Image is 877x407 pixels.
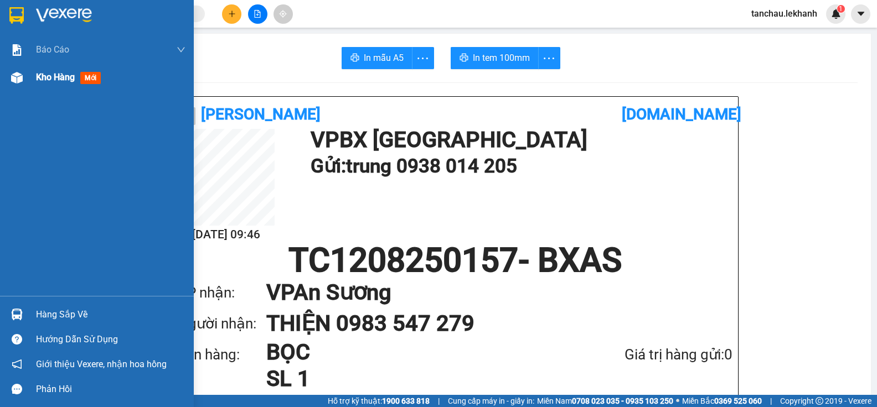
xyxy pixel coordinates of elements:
[382,396,430,405] strong: 1900 633 818
[177,45,185,54] span: down
[566,343,732,366] div: Giá trị hàng gửi: 0
[572,396,673,405] strong: 0708 023 035 - 0935 103 250
[9,11,27,22] span: Gửi:
[714,396,762,405] strong: 0369 525 060
[12,384,22,394] span: message
[364,51,404,65] span: In mẫu A5
[328,395,430,407] span: Hỗ trợ kỹ thuật:
[837,5,845,13] sup: 1
[36,357,167,371] span: Giới thiệu Vexere, nhận hoa hồng
[350,53,359,64] span: printer
[537,395,673,407] span: Miền Nam
[201,105,321,123] b: [PERSON_NAME]
[266,308,710,339] h1: THIỆN 0983 547 279
[11,309,23,320] img: warehouse-icon
[539,51,560,65] span: more
[36,72,75,82] span: Kho hàng
[851,4,870,24] button: caret-down
[36,306,185,323] div: Hàng sắp về
[12,359,22,369] span: notification
[178,226,275,244] h2: [DATE] 09:46
[9,36,122,49] div: trung
[36,381,185,398] div: Phản hồi
[412,51,434,65] span: more
[676,399,679,403] span: ⚪️
[130,11,156,22] span: Nhận:
[460,53,468,64] span: printer
[130,9,225,23] div: An Sương
[130,36,225,51] div: 0983547279
[816,397,823,405] span: copyright
[11,44,23,56] img: solution-icon
[311,129,727,151] h1: VP BX [GEOGRAPHIC_DATA]
[538,47,560,69] button: more
[856,9,866,19] span: caret-down
[178,244,732,277] h1: TC1208250157 - BXAS
[9,49,122,65] div: 0938014205
[178,281,266,304] div: VP nhận:
[412,47,434,69] button: more
[8,72,25,84] span: CR :
[266,277,710,308] h1: VP An Sương
[839,5,843,13] span: 1
[248,4,267,24] button: file-add
[80,72,101,84] span: mới
[266,366,566,392] h1: SL 1
[228,10,236,18] span: plus
[279,10,287,18] span: aim
[8,71,123,85] div: 30.000
[11,72,23,84] img: warehouse-icon
[178,312,266,335] div: Người nhận:
[222,4,241,24] button: plus
[682,395,762,407] span: Miền Bắc
[831,9,841,19] img: icon-new-feature
[9,9,122,36] div: BX [GEOGRAPHIC_DATA]
[770,395,772,407] span: |
[266,339,566,366] h1: BỌC
[130,23,225,36] div: THIỆN
[742,7,826,20] span: tanchau.lekhanh
[36,331,185,348] div: Hướng dẫn sử dụng
[438,395,440,407] span: |
[448,395,534,407] span: Cung cấp máy in - giấy in:
[342,47,412,69] button: printerIn mẫu A5
[9,7,24,24] img: logo-vxr
[274,4,293,24] button: aim
[622,105,741,123] b: [DOMAIN_NAME]
[451,47,539,69] button: printerIn tem 100mm
[254,10,261,18] span: file-add
[473,51,530,65] span: In tem 100mm
[311,151,727,181] h1: Gửi: trung 0938 014 205
[36,43,69,56] span: Báo cáo
[178,343,266,366] div: Tên hàng:
[12,334,22,345] span: question-circle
